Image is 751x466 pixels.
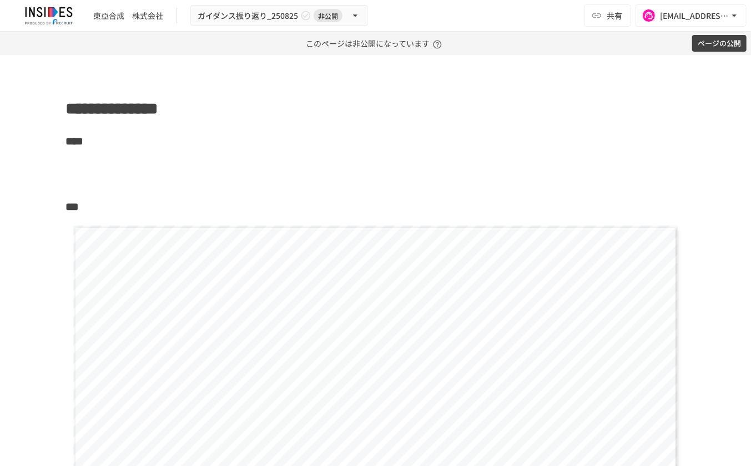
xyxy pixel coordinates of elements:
[607,9,622,22] span: 共有
[190,5,368,27] button: ガイダンス振り返り_250825非公開
[692,35,747,52] button: ページの公開
[584,4,631,27] button: 共有
[306,32,445,55] p: このページは非公開になっています
[198,9,298,23] span: ガイダンス振り返り_250825
[660,9,729,23] div: [EMAIL_ADDRESS][DOMAIN_NAME]
[13,7,84,24] img: JmGSPSkPjKwBq77AtHmwC7bJguQHJlCRQfAXtnx4WuV
[314,10,342,22] span: 非公開
[636,4,747,27] button: [EMAIL_ADDRESS][DOMAIN_NAME]
[93,10,163,22] div: 東亞合成 株式会社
